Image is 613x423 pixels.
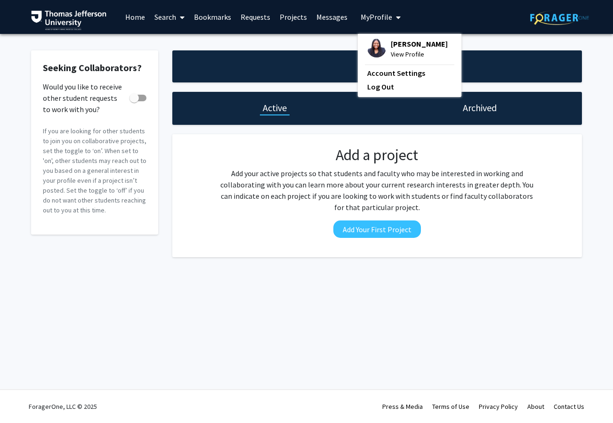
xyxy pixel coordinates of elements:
a: Privacy Policy [479,402,518,411]
p: If you are looking for other students to join you on collaborative projects, set the toggle to ‘o... [43,126,146,215]
button: Add Your First Project [333,220,421,238]
a: Account Settings [367,67,452,79]
h2: Add a project [218,146,537,164]
a: Home [121,0,150,33]
span: My Profile [361,12,392,22]
span: [PERSON_NAME] [391,39,448,49]
a: Terms of Use [432,402,469,411]
a: Log Out [367,81,452,92]
img: Thomas Jefferson University Logo [31,10,106,30]
img: Profile Picture [367,39,386,57]
span: Would you like to receive other student requests to work with you? [43,81,126,115]
a: Contact Us [554,402,584,411]
a: Requests [236,0,275,33]
iframe: Chat [7,381,40,416]
h1: Archived [463,101,497,114]
a: Messages [312,0,352,33]
a: Press & Media [382,402,423,411]
p: Add your active projects so that students and faculty who may be interested in working and collab... [218,168,537,213]
a: Bookmarks [189,0,236,33]
h2: Seeking Collaborators? [43,62,146,73]
a: About [527,402,544,411]
div: ForagerOne, LLC © 2025 [29,390,97,423]
span: View Profile [391,49,448,59]
img: ForagerOne Logo [530,10,589,25]
a: Projects [275,0,312,33]
h1: Active [263,101,287,114]
a: Search [150,0,189,33]
div: Profile Picture[PERSON_NAME]View Profile [367,39,448,59]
